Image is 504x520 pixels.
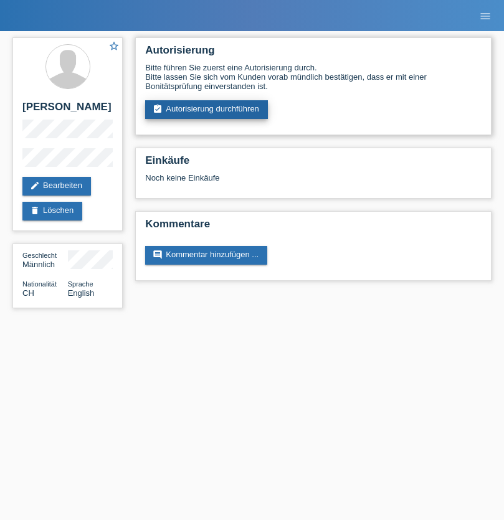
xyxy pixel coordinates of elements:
[22,177,91,196] a: editBearbeiten
[108,40,120,52] i: star_border
[145,173,482,192] div: Noch keine Einkäufe
[22,280,57,288] span: Nationalität
[22,101,113,120] h2: [PERSON_NAME]
[145,218,482,237] h2: Kommentare
[108,40,120,54] a: star_border
[153,104,163,114] i: assignment_turned_in
[145,44,482,63] h2: Autorisierung
[479,10,492,22] i: menu
[22,288,34,298] span: Schweiz
[30,206,40,215] i: delete
[145,100,268,119] a: assignment_turned_inAutorisierung durchführen
[153,250,163,260] i: comment
[145,63,482,91] div: Bitte führen Sie zuerst eine Autorisierung durch. Bitte lassen Sie sich vom Kunden vorab mündlich...
[22,202,82,220] a: deleteLöschen
[145,246,267,265] a: commentKommentar hinzufügen ...
[30,181,40,191] i: edit
[68,288,95,298] span: English
[22,250,68,269] div: Männlich
[473,12,498,19] a: menu
[68,280,93,288] span: Sprache
[22,252,57,259] span: Geschlecht
[145,154,482,173] h2: Einkäufe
